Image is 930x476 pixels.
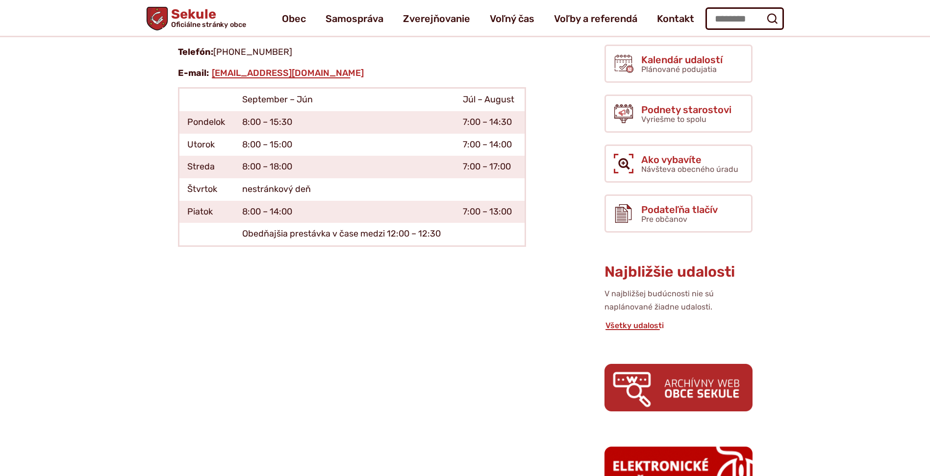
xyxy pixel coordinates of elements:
span: Plánované podujatia [641,65,717,74]
a: Kalendár udalostí Plánované podujatia [604,45,753,83]
span: Oficiálne stránky obce [171,21,246,28]
a: Voľný čas [490,5,534,32]
td: 7:00 – 13:00 [455,201,525,223]
td: 8:00 – 18:00 [234,156,455,178]
span: Vyriešme to spolu [641,115,706,124]
a: Samospráva [326,5,383,32]
td: Obedňajšia prestávka v čase medzi 12:00 – 12:30 [234,223,455,246]
a: Ako vybavíte Návšteva obecného úradu [604,144,753,183]
img: archiv.png [604,364,753,411]
img: Prejsť na domovskú stránku [147,7,168,30]
span: Ako vybavíte [641,154,738,165]
span: Kalendár udalostí [641,54,723,65]
a: Obec [282,5,306,32]
a: [EMAIL_ADDRESS][DOMAIN_NAME] [211,68,365,78]
span: Pre občanov [641,214,687,224]
td: Utorok [178,134,234,156]
span: Sekule [168,8,246,28]
td: Piatok [178,201,234,223]
td: Pondelok [178,111,234,134]
td: 8:00 – 15:30 [234,111,455,134]
a: Podateľňa tlačív Pre občanov [604,194,753,233]
span: Návšteva obecného úradu [641,165,738,174]
td: Štvrtok [178,178,234,201]
td: Streda [178,156,234,178]
td: 7:00 – 14:00 [455,134,525,156]
strong: Telefón: [178,47,213,57]
strong: E-mail: [178,68,209,78]
span: Podateľňa tlačív [641,204,718,215]
td: September – Jún [234,88,455,111]
a: Zverejňovanie [403,5,470,32]
td: 7:00 – 14:30 [455,111,525,134]
td: 8:00 – 14:00 [234,201,455,223]
span: Podnety starostovi [641,104,731,115]
td: 8:00 – 15:00 [234,134,455,156]
td: 7:00 – 17:00 [455,156,525,178]
td: nestránkový deň [234,178,455,201]
a: Všetky udalosti [604,321,665,330]
p: V najbližšej budúcnosti nie sú naplánované žiadne udalosti. [604,287,753,313]
p: [PHONE_NUMBER] [178,45,526,60]
a: Voľby a referendá [554,5,637,32]
a: Logo Sekule, prejsť na domovskú stránku. [147,7,246,30]
h3: Najbližšie udalosti [604,264,753,280]
a: Kontakt [657,5,694,32]
td: Júl – August [455,88,525,111]
a: Podnety starostovi Vyriešme to spolu [604,95,753,133]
